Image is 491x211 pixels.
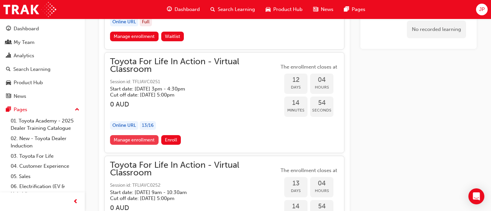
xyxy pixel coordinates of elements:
[310,106,333,114] span: Seconds
[8,161,82,171] a: 04. Customer Experience
[110,58,279,73] span: Toyota For Life In Action - Virtual Classroom
[175,6,200,13] span: Dashboard
[310,99,333,107] span: 54
[3,104,82,116] button: Pages
[273,6,303,13] span: Product Hub
[14,93,26,100] div: News
[6,40,11,46] span: people-icon
[205,3,260,16] a: search-iconSearch Learning
[6,80,11,86] span: car-icon
[218,6,255,13] span: Search Learning
[167,5,172,14] span: guage-icon
[161,32,184,41] button: Waitlist
[8,181,82,199] a: 06. Electrification (EV & Hybrid)
[110,101,279,108] h3: 0 AUD
[110,135,159,145] a: Manage enrollment
[110,32,159,41] a: Manage enrollment
[468,188,484,204] div: Open Intercom Messenger
[13,66,51,73] div: Search Learning
[344,5,349,14] span: pages-icon
[110,189,268,195] h5: Start date: [DATE] 9am - 10:30am
[284,203,307,210] span: 14
[266,5,271,14] span: car-icon
[165,34,180,39] span: Waitlist
[407,21,466,38] div: No recorded learning
[352,6,365,13] span: Pages
[110,58,339,147] button: Toyota For Life In Action - Virtual ClassroomSession id: TFLIAVC0251Start date: [DATE] 3pm - 4:30...
[14,79,43,87] div: Product Hub
[3,63,82,76] a: Search Learning
[339,3,371,16] a: pages-iconPages
[310,187,333,195] span: Hours
[8,171,82,182] a: 05. Sales
[14,39,35,46] div: My Team
[479,6,485,13] span: JP
[140,121,156,130] div: 13 / 16
[3,2,56,17] img: Trak
[14,106,27,113] div: Pages
[3,90,82,103] a: News
[6,67,11,73] span: search-icon
[284,180,307,187] span: 13
[140,18,152,27] div: Full
[308,3,339,16] a: news-iconNews
[321,6,333,13] span: News
[310,76,333,84] span: 04
[110,182,279,189] span: Session id: TFLIAVC0252
[284,84,307,91] span: Days
[310,180,333,187] span: 04
[6,26,11,32] span: guage-icon
[110,161,279,176] span: Toyota For Life In Action - Virtual Classroom
[284,99,307,107] span: 14
[3,21,82,104] button: DashboardMy TeamAnalyticsSearch LearningProduct HubNews
[3,36,82,49] a: My Team
[3,50,82,62] a: Analytics
[110,121,138,130] div: Online URL
[310,203,333,210] span: 54
[313,5,318,14] span: news-icon
[6,94,11,100] span: news-icon
[110,92,268,98] h5: Cut off date: [DATE] 5:00pm
[476,4,488,15] button: JP
[14,52,34,60] div: Analytics
[310,84,333,91] span: Hours
[279,63,339,71] span: The enrollment closes at
[110,86,268,92] h5: Start date: [DATE] 3pm - 4:30pm
[3,23,82,35] a: Dashboard
[8,151,82,161] a: 03. Toyota For Life
[14,25,39,33] div: Dashboard
[284,76,307,84] span: 12
[260,3,308,16] a: car-iconProduct Hub
[165,137,177,143] span: Enroll
[6,53,11,59] span: chart-icon
[3,77,82,89] a: Product Hub
[284,106,307,114] span: Minutes
[110,18,138,27] div: Online URL
[73,198,78,206] span: prev-icon
[279,167,339,174] span: The enrollment closes at
[6,107,11,113] span: pages-icon
[75,105,79,114] span: up-icon
[210,5,215,14] span: search-icon
[161,135,181,145] button: Enroll
[8,116,82,133] a: 01. Toyota Academy - 2025 Dealer Training Catalogue
[162,3,205,16] a: guage-iconDashboard
[8,133,82,151] a: 02. New - Toyota Dealer Induction
[110,78,279,86] span: Session id: TFLIAVC0251
[110,195,268,201] h5: Cut off date: [DATE] 5:00pm
[284,187,307,195] span: Days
